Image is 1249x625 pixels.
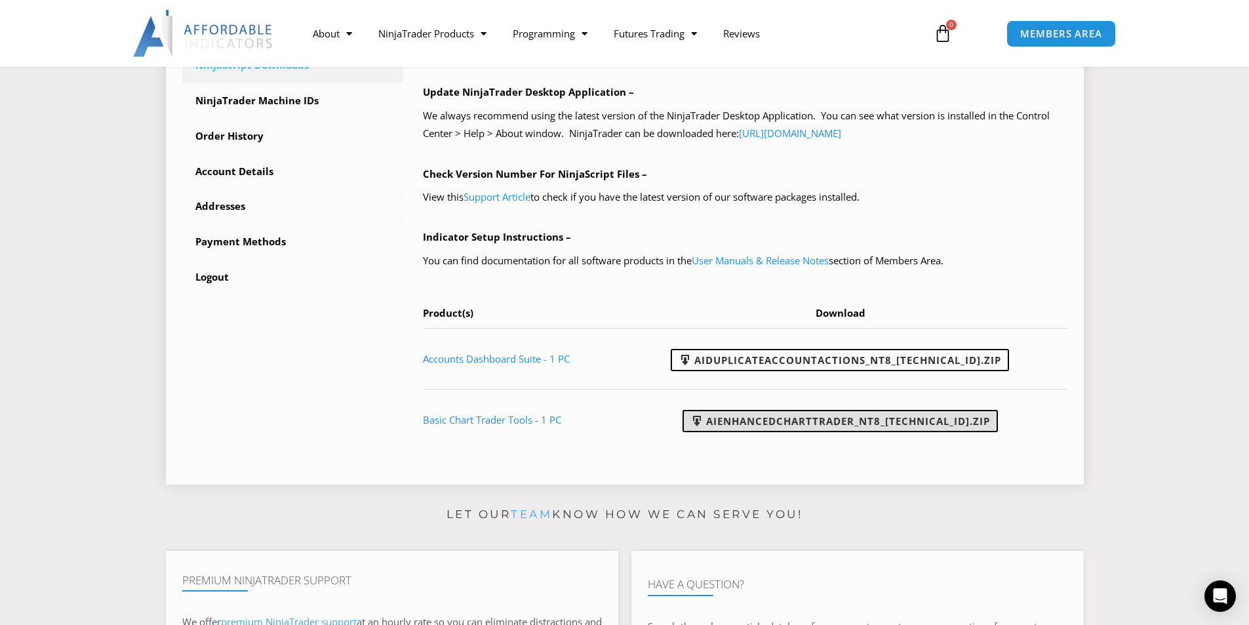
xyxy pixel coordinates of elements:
[739,127,841,140] a: [URL][DOMAIN_NAME]
[423,252,1067,270] p: You can find documentation for all software products in the section of Members Area.
[423,413,561,426] a: Basic Chart Trader Tools - 1 PC
[423,306,473,319] span: Product(s)
[816,306,865,319] span: Download
[182,155,404,189] a: Account Details
[182,190,404,224] a: Addresses
[182,84,404,118] a: NinjaTrader Machine IDs
[671,349,1009,371] a: AIDuplicateAccountActions_NT8_[TECHNICAL_ID].zip
[500,18,601,49] a: Programming
[511,508,552,521] a: team
[683,410,998,432] a: AIEnhancedChartTrader_NT8_[TECHNICAL_ID].zip
[423,188,1067,207] p: View this to check if you have the latest version of our software packages installed.
[946,20,957,30] span: 0
[423,167,647,180] b: Check Version Number For NinjaScript Files –
[1020,29,1102,39] span: MEMBERS AREA
[166,504,1084,525] p: Let our know how we can serve you!
[1006,20,1116,47] a: MEMBERS AREA
[423,230,571,243] b: Indicator Setup Instructions –
[300,18,365,49] a: About
[601,18,710,49] a: Futures Trading
[648,578,1067,591] h4: Have A Question?
[365,18,500,49] a: NinjaTrader Products
[182,260,404,294] a: Logout
[133,10,274,57] img: LogoAI | Affordable Indicators – NinjaTrader
[423,107,1067,144] p: We always recommend using the latest version of the NinjaTrader Desktop Application. You can see ...
[914,14,972,52] a: 0
[1204,580,1236,612] div: Open Intercom Messenger
[692,254,829,267] a: User Manuals & Release Notes
[423,352,570,365] a: Accounts Dashboard Suite - 1 PC
[710,18,773,49] a: Reviews
[464,190,530,203] a: Support Article
[182,574,602,587] h4: Premium NinjaTrader Support
[182,119,404,153] a: Order History
[423,85,634,98] b: Update NinjaTrader Desktop Application –
[300,18,919,49] nav: Menu
[182,225,404,259] a: Payment Methods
